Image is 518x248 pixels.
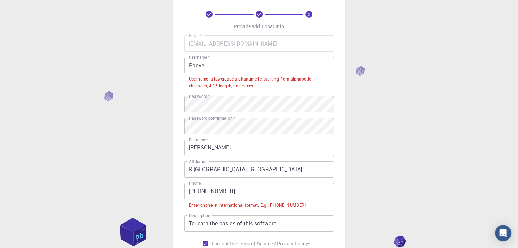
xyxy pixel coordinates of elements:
[237,240,310,247] p: Terms of Service / Privacy Policy *
[234,23,284,30] p: Provide additional info
[189,137,209,143] label: Fullname
[189,202,306,209] div: Enter phone in international format. E.g. [PHONE_NUMBER]
[189,213,210,218] label: Description
[237,240,310,247] a: Terms of Service / Privacy Policy*
[189,159,207,164] label: Affiliation
[212,240,237,247] span: I accept the
[189,115,235,121] label: Password confirmation
[189,93,210,99] label: Password
[189,54,210,60] label: username
[495,225,511,241] div: Open Intercom Messenger
[308,12,310,17] text: 3
[189,33,202,38] label: Email
[189,76,329,89] div: Username is lowercase alphanumeric, starting from alphabetic character, 4-15 length, no spaces
[189,180,201,186] label: Phone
